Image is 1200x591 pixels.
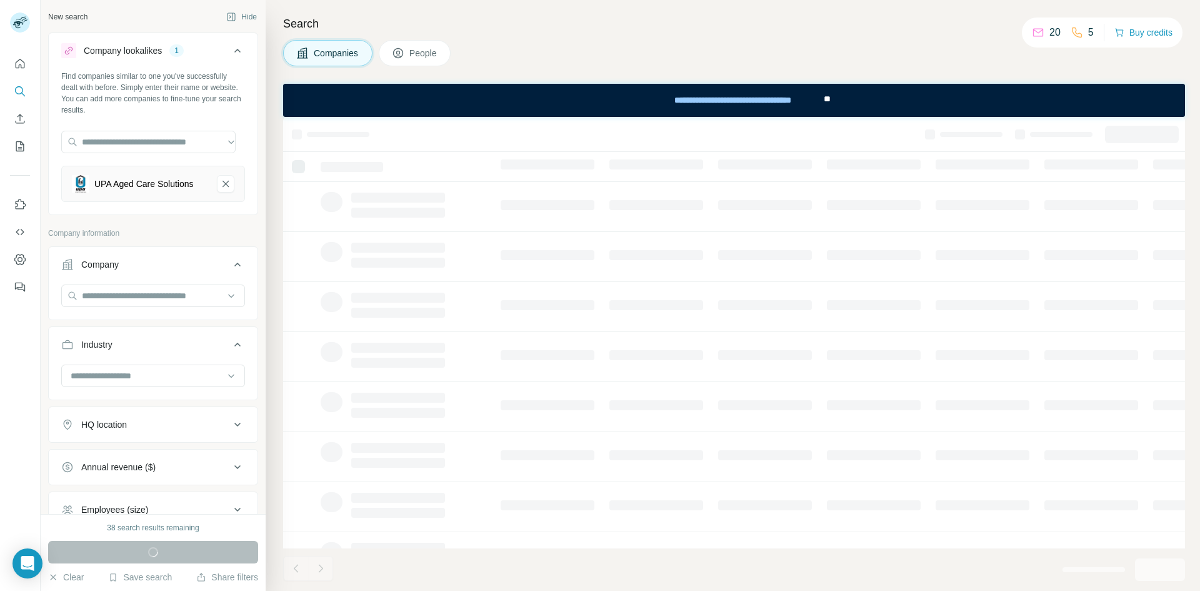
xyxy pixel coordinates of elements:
div: 38 search results remaining [107,522,199,533]
button: Clear [48,571,84,583]
button: UPA Aged Care Solutions-remove-button [217,175,234,193]
button: Feedback [10,276,30,298]
div: Industry [81,338,112,351]
div: New search [48,11,87,23]
div: Annual revenue ($) [81,461,156,473]
div: Company lookalikes [84,44,162,57]
p: 5 [1088,25,1094,40]
img: Avatar [10,13,30,33]
button: HQ location [49,410,257,440]
p: Company information [48,228,258,239]
div: Open Intercom Messenger [12,548,42,578]
span: Companies [314,47,359,59]
div: HQ location [81,418,127,431]
h4: Search [283,15,1185,33]
img: UPA Aged Care Solutions-logo [72,175,89,193]
div: Company [81,258,119,271]
button: Use Surfe API [10,221,30,243]
div: Employees (size) [81,503,148,516]
button: Company lookalikes1 [49,36,257,71]
button: Search [10,80,30,103]
div: UPA Aged Care Solutions [94,178,194,190]
button: Save search [108,571,172,583]
button: Industry [49,330,257,365]
div: 1 [169,45,184,56]
button: Hide [217,8,266,26]
button: Share filters [196,571,258,583]
p: 20 [1049,25,1061,40]
iframe: Banner [283,84,1185,117]
button: My lists [10,135,30,158]
button: Company [49,250,257,285]
div: Find companies similar to one you've successfully dealt with before. Simply enter their name or w... [61,71,245,116]
button: Enrich CSV [10,108,30,130]
button: Annual revenue ($) [49,452,257,482]
button: Use Surfe on LinkedIn [10,193,30,216]
button: Buy credits [1114,24,1172,41]
button: Employees (size) [49,495,257,525]
button: Dashboard [10,248,30,271]
span: People [409,47,438,59]
button: Quick start [10,53,30,75]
